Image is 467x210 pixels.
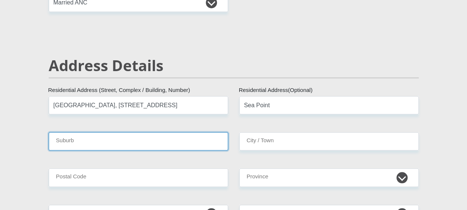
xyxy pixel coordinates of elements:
select: Please Select a Province [239,168,419,187]
input: Valid residential address [49,96,228,114]
input: City [239,132,419,150]
input: Suburb [49,132,228,150]
input: Postal Code [49,168,228,187]
input: Address line 2 (Optional) [239,96,419,114]
h2: Address Details [49,57,419,74]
